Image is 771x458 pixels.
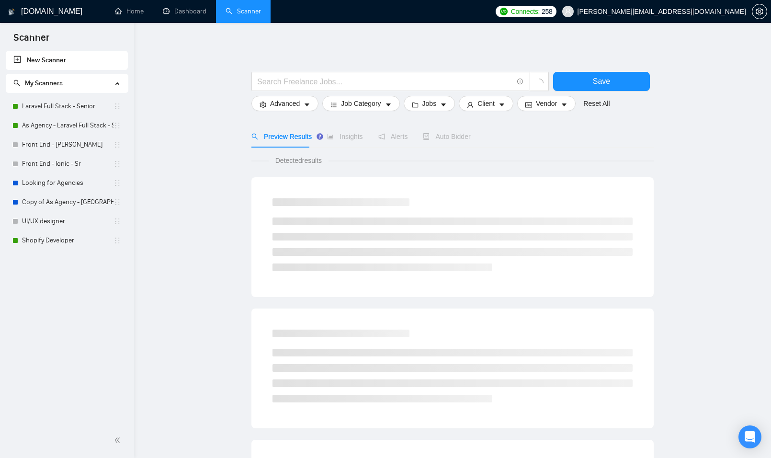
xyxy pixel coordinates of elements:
[22,193,113,212] a: Copy of As Agency - [GEOGRAPHIC_DATA] Full Stack - Senior
[511,6,540,17] span: Connects:
[6,97,128,116] li: Laravel Full Stack - Senior
[561,101,567,108] span: caret-down
[163,7,206,15] a: dashboardDashboard
[13,51,120,70] a: New Scanner
[565,8,571,15] span: user
[322,96,399,111] button: barsJob Categorycaret-down
[525,101,532,108] span: idcard
[22,231,113,250] a: Shopify Developer
[114,435,124,445] span: double-left
[115,7,144,15] a: homeHome
[22,154,113,173] a: Front End - Ionic - Sr
[378,133,385,140] span: notification
[270,98,300,109] span: Advanced
[6,31,57,51] span: Scanner
[8,4,15,20] img: logo
[22,212,113,231] a: UI/UX designer
[477,98,495,109] span: Client
[6,231,128,250] li: Shopify Developer
[22,116,113,135] a: As Agency - Laravel Full Stack - Senior
[500,8,508,15] img: upwork-logo.png
[113,122,121,129] span: holder
[412,101,419,108] span: folder
[22,97,113,116] a: Laravel Full Stack - Senior
[6,51,128,70] li: New Scanner
[738,425,761,448] div: Open Intercom Messenger
[752,4,767,19] button: setting
[260,101,266,108] span: setting
[251,133,312,140] span: Preview Results
[378,133,408,140] span: Alerts
[22,173,113,193] a: Looking for Agencies
[22,135,113,154] a: Front End - [PERSON_NAME]
[13,80,20,86] span: search
[6,154,128,173] li: Front End - Ionic - Sr
[404,96,455,111] button: folderJobscaret-down
[304,101,310,108] span: caret-down
[113,237,121,244] span: holder
[330,101,337,108] span: bars
[341,98,381,109] span: Job Category
[459,96,513,111] button: userClientcaret-down
[423,133,470,140] span: Auto Bidder
[251,133,258,140] span: search
[113,198,121,206] span: holder
[6,173,128,193] li: Looking for Agencies
[25,79,63,87] span: My Scanners
[251,96,318,111] button: settingAdvancedcaret-down
[423,133,430,140] span: robot
[440,101,447,108] span: caret-down
[6,212,128,231] li: UI/UX designer
[517,79,523,85] span: info-circle
[535,79,544,87] span: loading
[269,155,329,166] span: Detected results
[113,103,121,110] span: holder
[385,101,392,108] span: caret-down
[517,96,576,111] button: idcardVendorcaret-down
[593,75,610,87] span: Save
[113,160,121,168] span: holder
[113,218,121,225] span: holder
[553,72,650,91] button: Save
[113,179,121,187] span: holder
[583,98,610,109] a: Reset All
[6,116,128,135] li: As Agency - Laravel Full Stack - Senior
[499,101,505,108] span: caret-down
[113,141,121,149] span: holder
[257,76,513,88] input: Search Freelance Jobs...
[226,7,261,15] a: searchScanner
[422,98,437,109] span: Jobs
[327,133,363,140] span: Insights
[467,101,474,108] span: user
[316,132,324,141] div: Tooltip anchor
[327,133,334,140] span: area-chart
[6,135,128,154] li: Front End - Carlos Guzman
[6,193,128,212] li: Copy of As Agency - Laravel Full Stack - Senior
[752,8,767,15] a: setting
[536,98,557,109] span: Vendor
[542,6,552,17] span: 258
[13,79,63,87] span: My Scanners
